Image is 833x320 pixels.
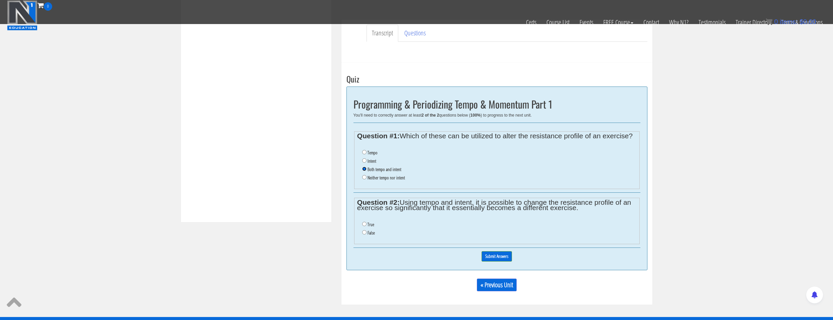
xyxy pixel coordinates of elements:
a: Trainer Directory [731,11,776,34]
legend: Which of these can be utilized to alter the resistance profile of an exercise? [357,133,636,139]
a: « Previous Unit [477,279,517,291]
a: Events [575,11,598,34]
a: Course List [541,11,575,34]
div: You'll need to correctly answer at least questions below ( ) to progress to the next unit. [353,113,640,118]
a: Certs [521,11,541,34]
a: Terms & Conditions [776,11,828,34]
input: Submit Answers [482,251,512,262]
label: Intent [368,158,376,164]
a: Contact [638,11,664,34]
a: FREE Course [598,11,638,34]
strong: Question #1: [357,132,400,140]
span: $ [800,18,803,25]
b: 2 of the 2 [421,113,439,118]
img: icon11.png [766,18,772,25]
a: Testimonials [694,11,731,34]
label: Both tempo and intent [368,167,401,172]
strong: Question #2: [357,198,400,206]
span: 0 [44,2,52,11]
h2: Programming & Periodizing Tempo & Momentum Part 1 [353,99,640,110]
span: items: [780,18,798,25]
label: Neither tempo nor intent [368,175,405,180]
b: 100% [471,113,481,118]
a: Why N1? [664,11,694,34]
label: False [368,230,375,235]
label: Tempo [368,150,378,155]
a: 0 [37,1,52,10]
legend: Using tempo and intent, it is possible to change the resistance profile of an exercise so signifi... [357,200,636,210]
a: 0 items: $0.00 [766,18,816,25]
h3: Quiz [346,74,647,83]
bdi: 0.00 [800,18,816,25]
span: 0 [774,18,778,25]
label: True [368,222,374,227]
img: n1-education [7,0,37,30]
